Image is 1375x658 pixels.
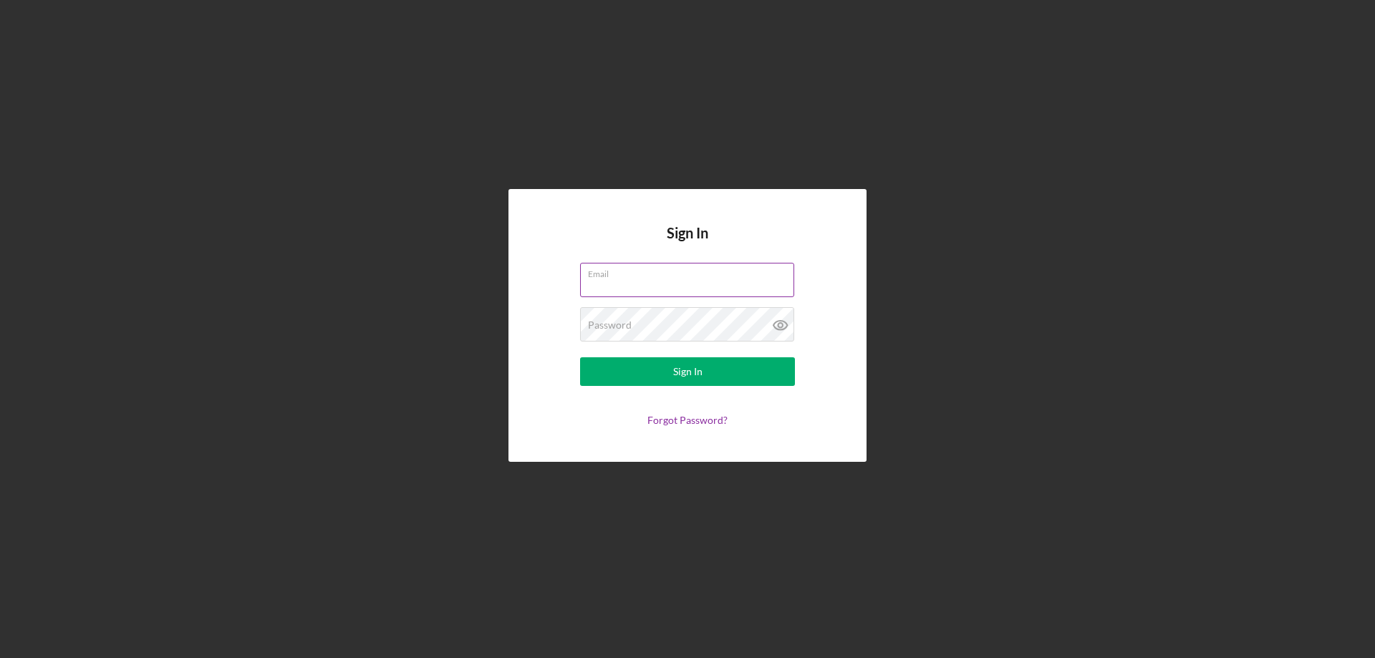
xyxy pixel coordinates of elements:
button: Sign In [580,357,795,386]
label: Password [588,319,632,331]
label: Email [588,263,794,279]
h4: Sign In [667,225,708,263]
a: Forgot Password? [647,414,728,426]
div: Sign In [673,357,703,386]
